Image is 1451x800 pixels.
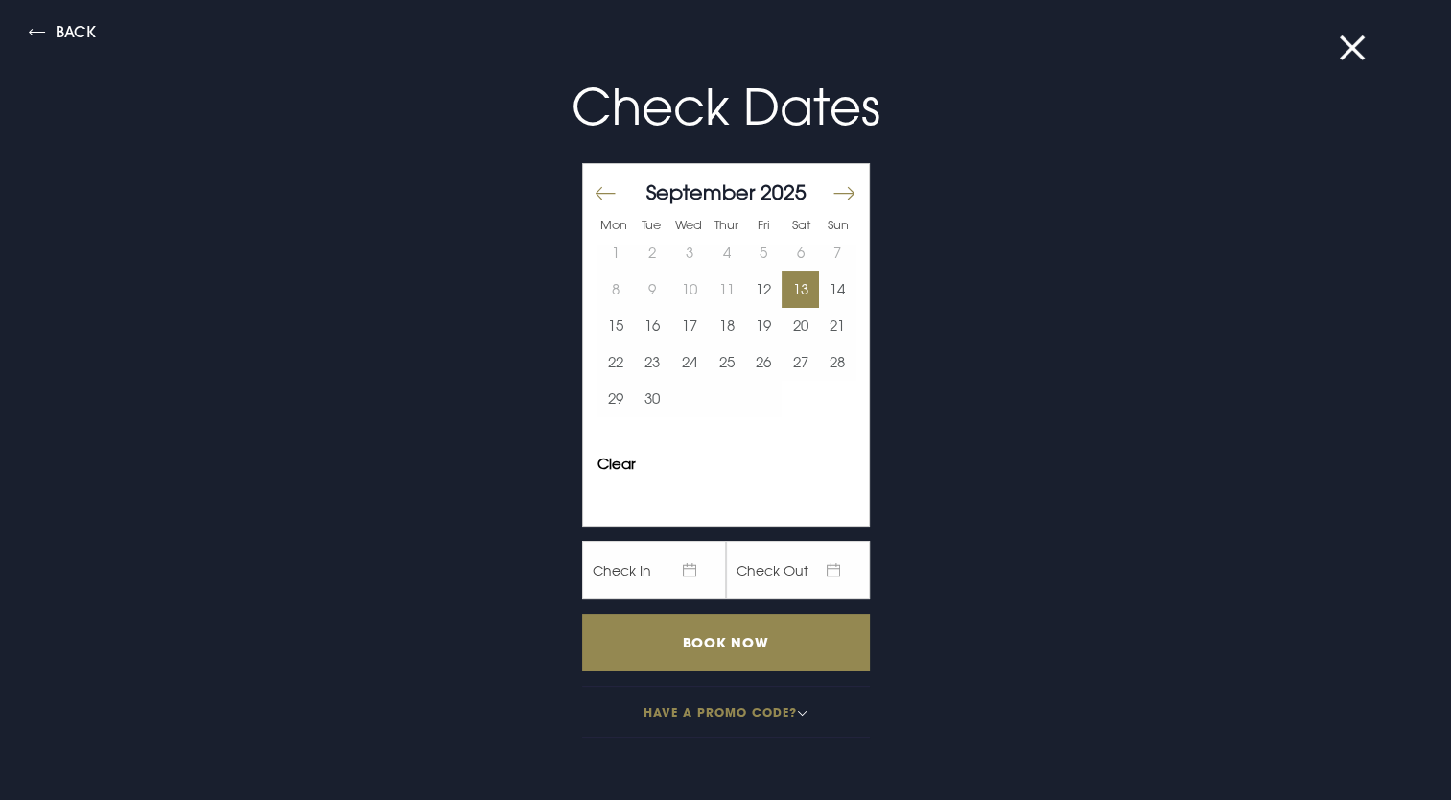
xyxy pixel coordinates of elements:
[745,344,783,381] td: Choose Friday, September 26, 2025 as your start date.
[819,308,856,344] td: Choose Sunday, September 21, 2025 as your start date.
[646,179,755,204] span: September
[634,308,671,344] button: 16
[269,70,1182,144] p: Check Dates
[671,308,709,344] td: Choose Wednesday, September 17, 2025 as your start date.
[597,344,635,381] button: 22
[597,308,635,344] td: Choose Monday, September 15, 2025 as your start date.
[819,308,856,344] button: 21
[782,308,819,344] td: Choose Saturday, September 20, 2025 as your start date.
[671,344,709,381] td: Choose Wednesday, September 24, 2025 as your start date.
[745,308,783,344] td: Choose Friday, September 19, 2025 as your start date.
[782,344,819,381] button: 27
[634,344,671,381] button: 23
[597,308,635,344] button: 15
[726,541,870,599] span: Check Out
[29,24,96,46] button: Back
[819,344,856,381] td: Choose Sunday, September 28, 2025 as your start date.
[671,344,709,381] button: 24
[782,271,819,308] td: Choose Saturday, September 13, 2025 as your start date.
[597,381,635,417] td: Choose Monday, September 29, 2025 as your start date.
[761,179,807,204] span: 2025
[671,308,709,344] button: 17
[597,381,635,417] button: 29
[708,308,745,344] button: 18
[582,686,870,738] button: Have a promo code?
[597,344,635,381] td: Choose Monday, September 22, 2025 as your start date.
[634,381,671,417] button: 30
[582,541,726,599] span: Check In
[594,173,617,213] button: Move backward to switch to the previous month.
[831,173,854,213] button: Move forward to switch to the next month.
[582,614,870,671] input: Book Now
[745,344,783,381] button: 26
[782,271,819,308] button: 13
[708,308,745,344] td: Choose Thursday, September 18, 2025 as your start date.
[597,457,636,471] button: Clear
[782,308,819,344] button: 20
[819,271,856,308] button: 14
[745,271,783,308] button: 12
[708,344,745,381] td: Choose Thursday, September 25, 2025 as your start date.
[819,271,856,308] td: Choose Sunday, September 14, 2025 as your start date.
[745,271,783,308] td: Choose Friday, September 12, 2025 as your start date.
[634,308,671,344] td: Choose Tuesday, September 16, 2025 as your start date.
[745,308,783,344] button: 19
[819,344,856,381] button: 28
[634,381,671,417] td: Choose Tuesday, September 30, 2025 as your start date.
[708,344,745,381] button: 25
[782,344,819,381] td: Choose Saturday, September 27, 2025 as your start date.
[634,344,671,381] td: Choose Tuesday, September 23, 2025 as your start date.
